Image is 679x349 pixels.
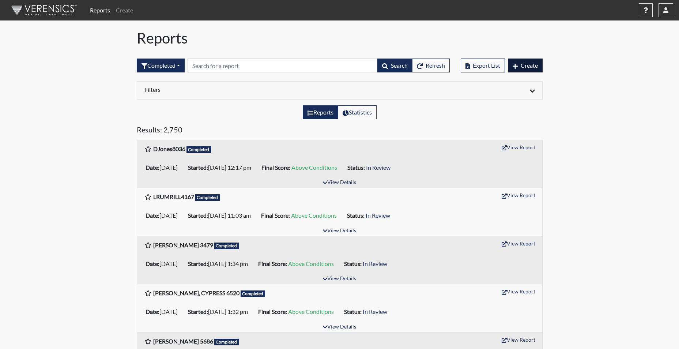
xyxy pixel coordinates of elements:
span: Search [391,62,408,69]
b: Status: [344,260,362,267]
b: [PERSON_NAME] 3479 [153,241,213,248]
b: Date: [146,260,159,267]
span: Completed [195,194,220,201]
b: Started: [188,260,208,267]
span: Completed [214,339,239,345]
span: Above Conditions [288,260,334,267]
span: Export List [473,62,500,69]
b: Started: [188,212,208,219]
button: View Report [498,334,539,345]
b: LRUMRILL4167 [153,193,194,200]
b: Status: [347,164,365,171]
li: [DATE] 1:32 pm [185,306,255,318]
li: [DATE] [143,258,185,270]
label: View the list of reports [303,105,338,119]
div: Filter by interview status [137,59,185,72]
input: Search by Registration ID, Interview Number, or Investigation Name. [188,59,378,72]
b: Final Score: [261,164,290,171]
li: [DATE] [143,162,185,173]
b: Final Score: [258,308,287,315]
b: Status: [347,212,365,219]
button: View Report [498,189,539,201]
li: [DATE] 1:34 pm [185,258,255,270]
a: Create [113,3,136,18]
button: View Report [498,142,539,153]
button: Create [508,59,543,72]
div: Click to expand/collapse filters [139,86,540,95]
b: Date: [146,308,159,315]
button: View Details [320,274,359,284]
button: Export List [461,59,505,72]
button: View Report [498,286,539,297]
span: In Review [366,212,390,219]
b: Started: [188,308,208,315]
span: In Review [363,260,387,267]
h5: Results: 2,750 [137,125,543,137]
span: Above Conditions [291,212,337,219]
span: Above Conditions [288,308,334,315]
button: View Details [320,226,359,236]
label: View statistics about completed interviews [338,105,377,119]
button: Search [377,59,412,72]
span: Refresh [426,62,445,69]
button: View Details [320,178,359,188]
button: View Details [320,322,359,332]
b: Started: [188,164,208,171]
b: Date: [146,212,159,219]
b: Date: [146,164,159,171]
b: [PERSON_NAME], CYPRESS 6520 [153,289,239,296]
span: Completed [186,146,211,153]
h1: Reports [137,29,543,47]
span: In Review [366,164,391,171]
h6: Filters [144,86,334,93]
li: [DATE] [143,210,185,221]
a: Reports [87,3,113,18]
b: Final Score: [261,212,290,219]
button: View Report [498,238,539,249]
b: Status: [344,308,362,315]
b: [PERSON_NAME] 5686 [153,338,213,345]
b: Final Score: [258,260,287,267]
b: DJones8036 [153,145,185,152]
span: Completed [214,243,239,249]
li: [DATE] 12:17 pm [185,162,259,173]
span: Completed [241,290,265,297]
li: [DATE] 11:03 am [185,210,258,221]
span: In Review [363,308,387,315]
span: Create [521,62,538,69]
button: Refresh [412,59,450,72]
span: Above Conditions [291,164,337,171]
li: [DATE] [143,306,185,318]
button: Completed [137,59,185,72]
